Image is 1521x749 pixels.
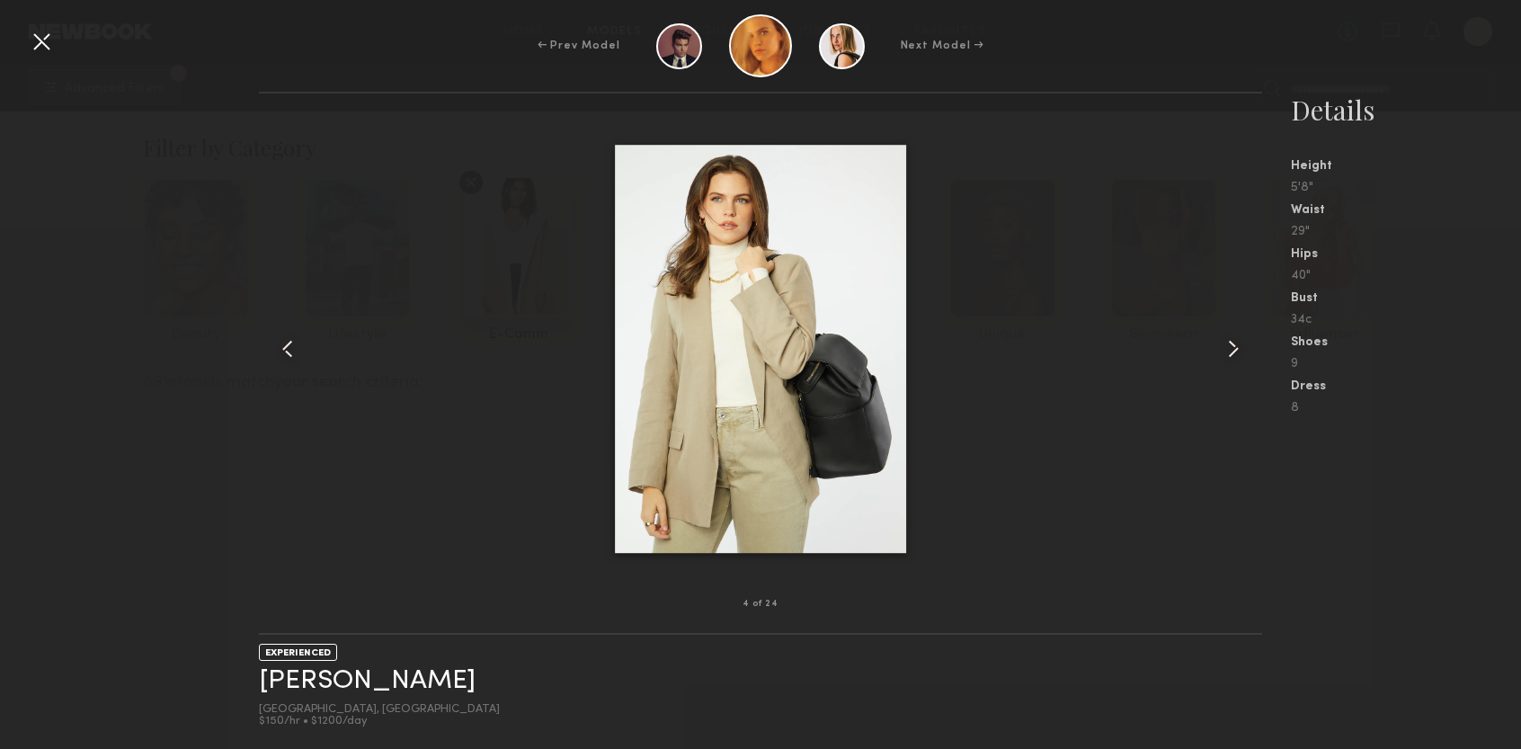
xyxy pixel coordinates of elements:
div: Waist [1291,204,1521,217]
div: [GEOGRAPHIC_DATA], [GEOGRAPHIC_DATA] [259,704,500,716]
div: Dress [1291,380,1521,393]
div: Details [1291,92,1521,128]
div: 9 [1291,358,1521,370]
div: Bust [1291,292,1521,305]
div: Shoes [1291,336,1521,349]
div: 8 [1291,402,1521,415]
div: Next Model → [901,38,984,54]
div: EXPERIENCED [259,644,337,661]
div: 34c [1291,314,1521,326]
div: ← Prev Model [538,38,620,54]
div: 4 of 24 [743,600,778,609]
div: $150/hr • $1200/day [259,716,500,727]
div: 29" [1291,226,1521,238]
div: 5'8" [1291,182,1521,194]
div: 40" [1291,270,1521,282]
a: [PERSON_NAME] [259,667,476,695]
div: Hips [1291,248,1521,261]
div: Height [1291,160,1521,173]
